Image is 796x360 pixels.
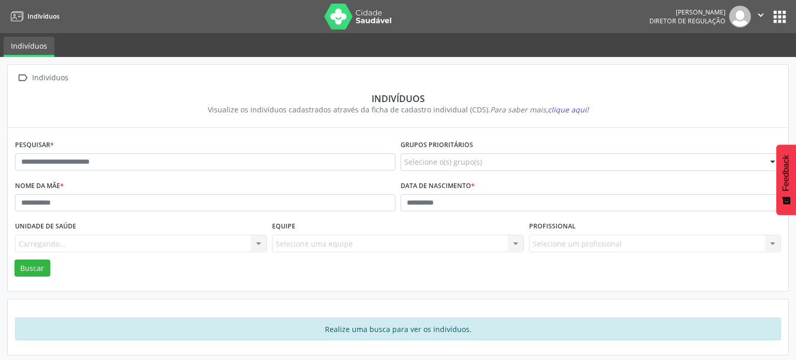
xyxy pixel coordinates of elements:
[4,37,54,57] a: Indivíduos
[15,70,70,85] a:  Indivíduos
[490,105,589,114] i: Para saber mais,
[15,219,76,235] label: Unidade de saúde
[401,137,473,153] label: Grupos prioritários
[27,12,60,21] span: Indivíduos
[781,155,791,191] span: Feedback
[649,17,726,25] span: Diretor de regulação
[22,93,774,104] div: Indivíduos
[404,156,482,167] span: Selecione o(s) grupo(s)
[272,219,295,235] label: Equipe
[15,260,50,277] button: Buscar
[30,70,70,85] div: Indivíduos
[22,104,774,115] div: Visualize os indivíduos cadastrados através da ficha de cadastro individual (CDS).
[529,219,576,235] label: Profissional
[7,8,60,25] a: Indivíduos
[15,318,781,340] div: Realize uma busca para ver os indivíduos.
[15,70,30,85] i: 
[548,105,589,114] span: clique aqui!
[15,178,64,194] label: Nome da mãe
[729,6,751,27] img: img
[776,145,796,215] button: Feedback - Mostrar pesquisa
[751,6,771,27] button: 
[401,178,475,194] label: Data de nascimento
[15,137,54,153] label: Pesquisar
[771,8,789,26] button: apps
[755,9,766,21] i: 
[649,8,726,17] div: [PERSON_NAME]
